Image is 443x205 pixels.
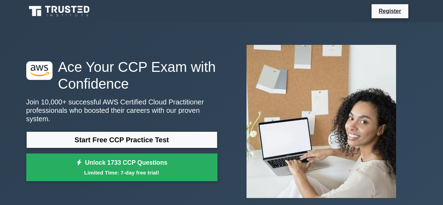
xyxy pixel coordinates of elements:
[26,98,217,123] p: Join 10,000+ successful AWS Certified Cloud Practitioner professionals who boosted their careers ...
[26,131,217,148] a: Start Free CCP Practice Test
[26,59,217,92] h1: Ace Your CCP Exam with Confidence
[26,153,217,182] a: Unlock 1733 CCP QuestionsLimited Time: 7-day free trial!
[35,169,209,177] small: Limited Time: 7-day free trial!
[374,7,405,15] a: Register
